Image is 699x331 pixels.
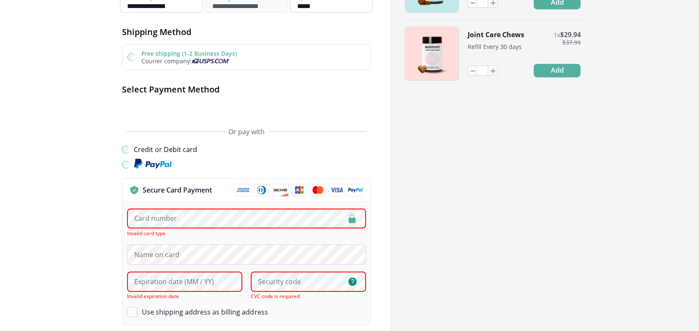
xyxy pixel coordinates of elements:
label: Credit or Debit card [134,145,197,154]
span: Invalid card type [127,230,165,237]
span: Courier company: [141,57,192,65]
button: Joint Care Chews [467,30,524,39]
img: payment methods [235,184,363,196]
span: Or pay with [228,127,265,136]
span: 1 x [553,31,560,39]
img: Joint Care Chews [405,27,458,80]
span: Invalid expiration date [127,292,233,301]
img: Usps courier company [192,59,230,63]
h2: Shipping Method [122,26,371,38]
label: Use shipping address as billing address [142,307,268,317]
h2: Select Payment Method [122,84,371,95]
span: $ 37.99 [562,39,580,46]
label: Free shipping (1-2 Business Days) [141,49,237,57]
button: Add [534,64,580,77]
img: Paypal [134,158,172,169]
span: $ 29.94 [560,30,580,39]
span: Refill Every 30 days [467,43,521,51]
iframe: Secure payment button frame [122,102,371,119]
span: CVC code is required [251,292,356,301]
p: Secure Card Payment [143,185,212,195]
